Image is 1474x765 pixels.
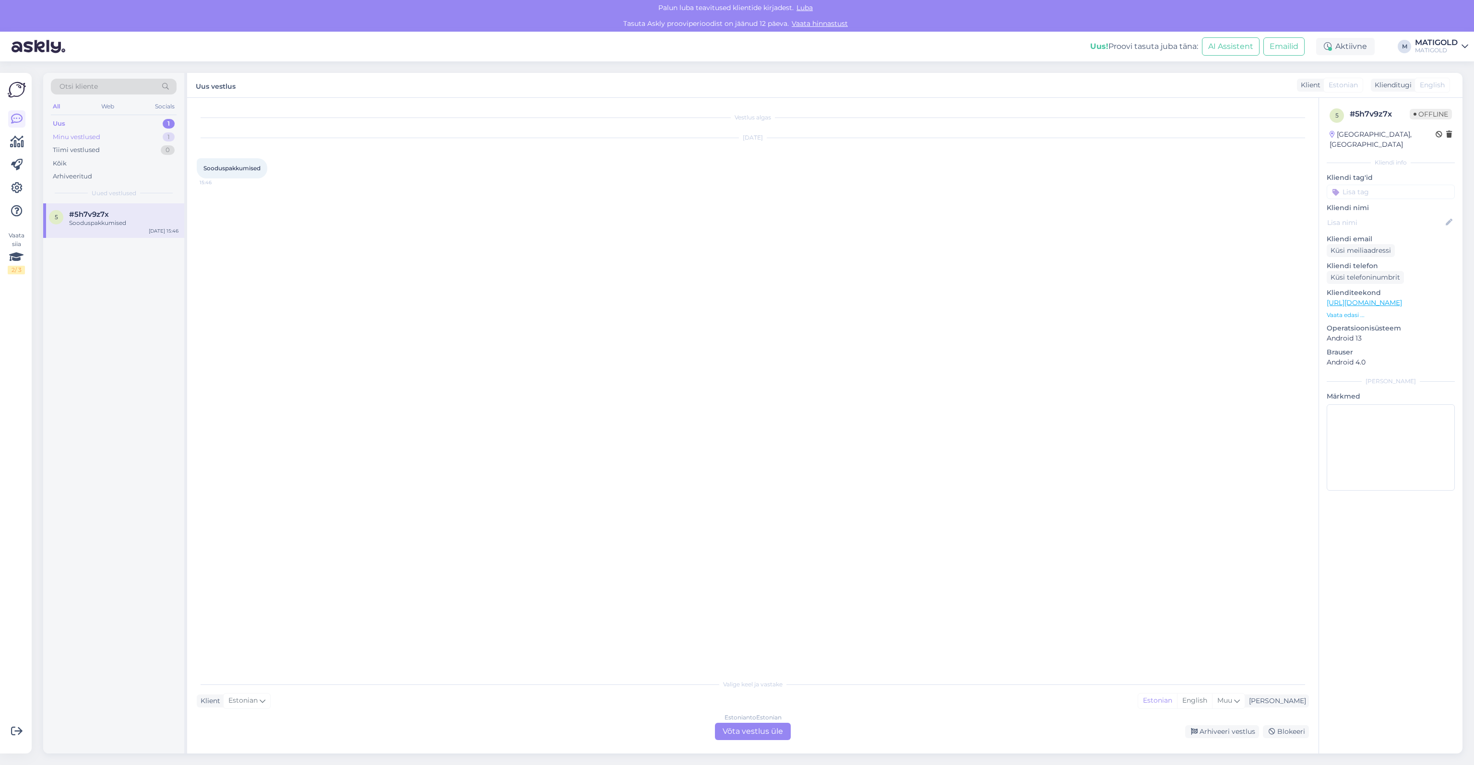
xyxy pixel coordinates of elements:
[1335,112,1339,119] span: 5
[1420,80,1445,90] span: English
[794,3,816,12] span: Luba
[1177,694,1212,708] div: English
[203,165,261,172] span: Sooduspakkumised
[1327,203,1455,213] p: Kliendi nimi
[59,82,98,92] span: Otsi kliente
[51,100,62,113] div: All
[1297,80,1320,90] div: Klient
[1327,288,1455,298] p: Klienditeekond
[1398,40,1411,53] div: M
[1327,333,1455,343] p: Android 13
[197,113,1309,122] div: Vestlus algas
[1330,129,1436,150] div: [GEOGRAPHIC_DATA], [GEOGRAPHIC_DATA]
[1327,271,1404,284] div: Küsi telefoninumbrit
[69,210,109,219] span: #5h7v9z7x
[715,723,791,740] div: Võta vestlus üle
[53,132,100,142] div: Minu vestlused
[8,231,25,274] div: Vaata siia
[1327,261,1455,271] p: Kliendi telefon
[1202,37,1260,56] button: AI Assistent
[163,119,175,129] div: 1
[197,133,1309,142] div: [DATE]
[53,145,100,155] div: Tiimi vestlused
[1185,725,1259,738] div: Arhiveeri vestlus
[1327,357,1455,367] p: Android 4.0
[1415,39,1468,54] a: MATIGOLDMATIGOLD
[1217,696,1232,705] span: Muu
[200,179,236,186] span: 15:46
[8,81,26,99] img: Askly Logo
[197,696,220,706] div: Klient
[1329,80,1358,90] span: Estonian
[53,172,92,181] div: Arhiveeritud
[163,132,175,142] div: 1
[1263,37,1305,56] button: Emailid
[1090,42,1108,51] b: Uus!
[1327,173,1455,183] p: Kliendi tag'id
[1327,323,1455,333] p: Operatsioonisüsteem
[1327,217,1444,228] input: Lisa nimi
[69,219,178,227] div: Sooduspakkumised
[196,79,236,92] label: Uus vestlus
[1327,244,1395,257] div: Küsi meiliaadressi
[53,119,65,129] div: Uus
[1327,377,1455,386] div: [PERSON_NAME]
[153,100,177,113] div: Socials
[1263,725,1309,738] div: Blokeeri
[228,695,258,706] span: Estonian
[725,713,782,722] div: Estonian to Estonian
[1327,234,1455,244] p: Kliendi email
[55,213,58,221] span: 5
[1327,298,1402,307] a: [URL][DOMAIN_NAME]
[1138,694,1177,708] div: Estonian
[1090,41,1198,52] div: Proovi tasuta juba täna:
[1327,185,1455,199] input: Lisa tag
[8,266,25,274] div: 2 / 3
[161,145,175,155] div: 0
[1245,696,1306,706] div: [PERSON_NAME]
[1327,347,1455,357] p: Brauser
[1371,80,1412,90] div: Klienditugi
[1350,108,1410,120] div: # 5h7v9z7x
[1327,311,1455,319] p: Vaata edasi ...
[1327,158,1455,167] div: Kliendi info
[197,680,1309,689] div: Valige keel ja vastake
[92,189,136,198] span: Uued vestlused
[1316,38,1375,55] div: Aktiivne
[99,100,116,113] div: Web
[149,227,178,235] div: [DATE] 15:46
[789,19,851,28] a: Vaata hinnastust
[1415,39,1458,47] div: MATIGOLD
[1415,47,1458,54] div: MATIGOLD
[1410,109,1452,119] span: Offline
[1327,391,1455,401] p: Märkmed
[53,159,67,168] div: Kõik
